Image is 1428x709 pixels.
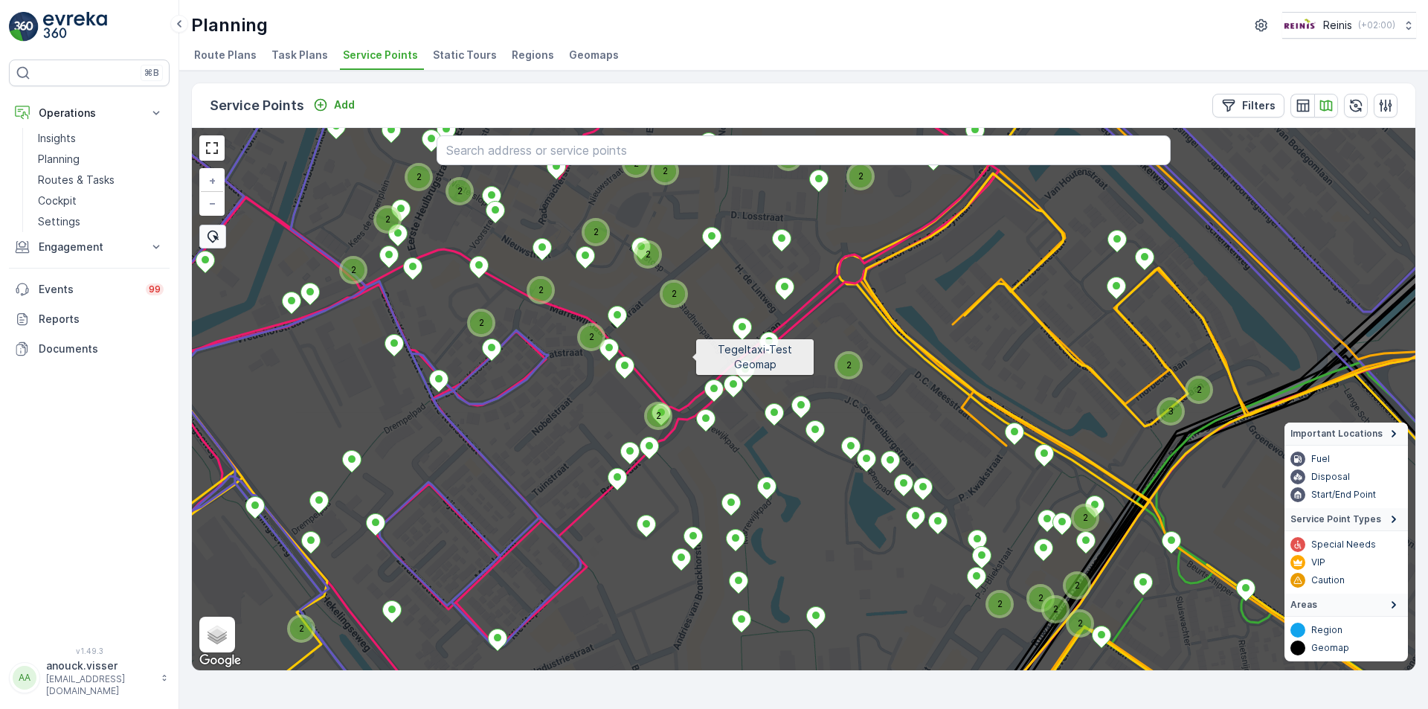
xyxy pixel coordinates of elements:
[210,95,304,116] p: Service Points
[46,673,153,697] p: [EMAIL_ADDRESS][DOMAIN_NAME]
[1311,642,1349,654] p: Geomap
[1311,471,1350,483] p: Disposal
[647,405,669,427] div: 2
[9,232,170,262] button: Engagement
[191,13,268,37] p: Planning
[1074,507,1083,516] div: 2
[654,160,676,182] div: 2
[849,165,858,174] div: 2
[9,334,170,364] a: Documents
[9,658,170,697] button: AAanouck.visser[EMAIL_ADDRESS][DOMAIN_NAME]
[849,165,872,187] div: 2
[837,354,846,363] div: 2
[569,48,619,62] span: Geomaps
[376,208,385,217] div: 2
[194,48,257,62] span: Route Plans
[408,166,430,188] div: 2
[580,326,602,348] div: 2
[448,180,471,202] div: 2
[201,137,223,159] a: View Fullscreen
[408,166,416,175] div: 2
[1160,400,1182,423] div: 3
[837,354,860,376] div: 2
[144,67,159,79] p: ⌘B
[1290,599,1317,611] span: Areas
[637,243,646,252] div: 2
[1311,453,1330,465] p: Fuel
[290,617,312,640] div: 2
[1069,612,1078,621] div: 2
[39,341,164,356] p: Documents
[1044,598,1053,607] div: 2
[1311,574,1345,586] p: Caution
[196,651,245,670] img: Google
[637,243,659,266] div: 2
[9,98,170,128] button: Operations
[1284,423,1408,446] summary: Important Locations
[13,666,36,690] div: AA
[38,193,77,208] p: Cockpit
[209,196,216,209] span: −
[1284,508,1408,531] summary: Service Point Types
[38,131,76,146] p: Insights
[32,211,170,232] a: Settings
[580,326,589,335] div: 2
[343,48,418,62] span: Service Points
[1188,379,1210,401] div: 2
[433,48,497,62] span: Static Tours
[342,259,351,268] div: 2
[38,152,80,167] p: Planning
[448,180,457,189] div: 2
[530,279,538,288] div: 2
[1311,624,1342,636] p: Region
[9,275,170,304] a: Events99
[32,149,170,170] a: Planning
[32,190,170,211] a: Cockpit
[1212,94,1284,118] button: Filters
[1311,539,1376,551] p: Special Needs
[39,312,164,327] p: Reports
[201,170,223,192] a: Zoom In
[334,97,355,112] p: Add
[437,135,1171,165] input: Search address or service points
[38,173,115,187] p: Routes & Tasks
[585,221,594,230] div: 2
[307,96,361,114] button: Add
[1284,594,1408,617] summary: Areas
[470,312,479,321] div: 2
[512,48,554,62] span: Regions
[1066,574,1088,597] div: 2
[1066,574,1075,583] div: 2
[1069,612,1091,635] div: 2
[43,12,107,42] img: logo_light-DOdMpM7g.png
[625,153,647,175] div: 2
[199,225,226,248] div: Bulk Select
[201,618,234,651] a: Layers
[663,283,685,305] div: 2
[9,304,170,334] a: Reports
[777,146,800,168] div: 2
[1044,598,1067,620] div: 2
[46,658,153,673] p: anouck.visser
[1029,587,1052,609] div: 2
[39,106,140,121] p: Operations
[654,160,663,169] div: 2
[9,12,39,42] img: logo
[32,170,170,190] a: Routes & Tasks
[9,647,170,655] span: v 1.49.3
[39,282,137,297] p: Events
[988,593,1011,615] div: 2
[1029,587,1038,596] div: 2
[290,617,299,626] div: 2
[1074,507,1096,529] div: 2
[1160,400,1168,409] div: 3
[149,283,161,295] p: 99
[530,279,552,301] div: 2
[201,192,223,214] a: Zoom Out
[1358,19,1395,31] p: ( +02:00 )
[196,651,245,670] a: Open this area in Google Maps (opens a new window)
[988,593,997,602] div: 2
[1188,379,1197,388] div: 2
[1242,98,1276,113] p: Filters
[663,283,672,292] div: 2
